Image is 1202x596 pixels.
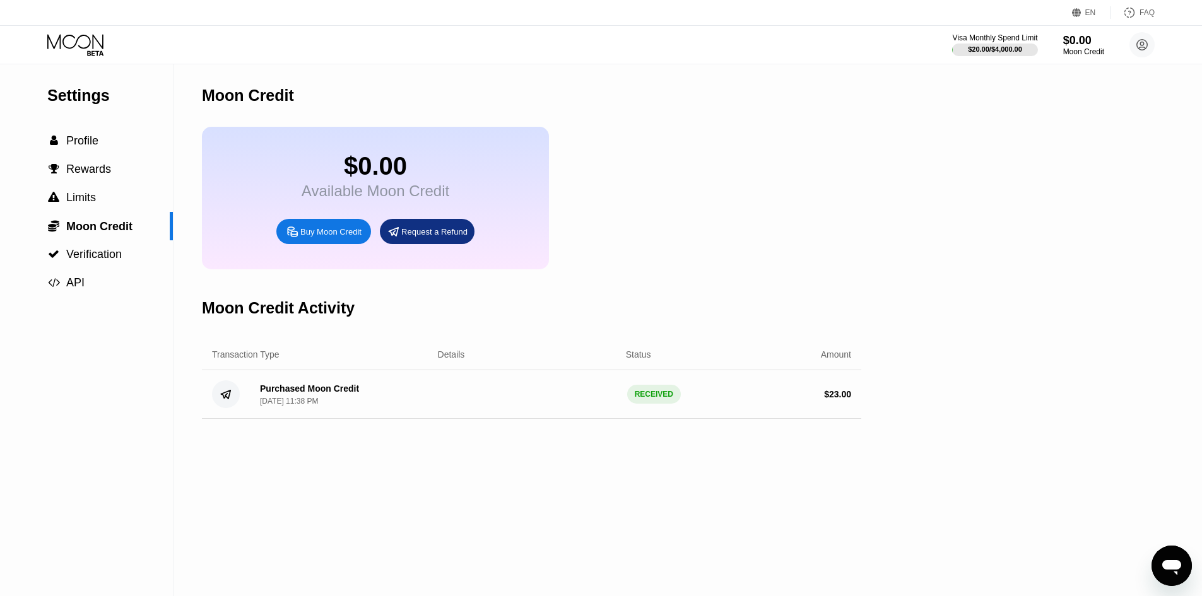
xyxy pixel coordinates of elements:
[48,192,59,203] span: 
[260,383,359,394] div: Purchased Moon Credit
[952,33,1037,42] div: Visa Monthly Spend Limit
[47,192,60,203] div: 
[302,152,449,180] div: $0.00
[1072,6,1111,19] div: EN
[66,248,122,260] span: Verification
[824,389,851,399] div: $ 23.00
[300,226,362,237] div: Buy Moon Credit
[1063,34,1104,47] div: $0.00
[1085,8,1096,17] div: EN
[1152,546,1192,586] iframe: Button to launch messaging window
[47,135,60,146] div: 
[66,163,111,175] span: Rewards
[48,219,59,232] span: 
[202,86,294,105] div: Moon Credit
[47,163,60,175] div: 
[47,277,60,288] div: 
[952,33,1037,56] div: Visa Monthly Spend Limit$20.00/$4,000.00
[821,349,851,359] div: Amount
[302,182,449,200] div: Available Moon Credit
[1063,47,1104,56] div: Moon Credit
[1063,34,1104,56] div: $0.00Moon Credit
[47,248,60,260] div: 
[48,248,59,260] span: 
[627,385,681,404] div: RECEIVED
[66,134,98,147] span: Profile
[50,135,58,146] span: 
[47,86,173,105] div: Settings
[48,277,60,288] span: 
[47,219,60,232] div: 
[1140,8,1155,17] div: FAQ
[66,276,85,289] span: API
[202,299,355,317] div: Moon Credit Activity
[66,191,96,204] span: Limits
[260,397,318,406] div: [DATE] 11:38 PM
[380,219,474,244] div: Request a Refund
[276,219,371,244] div: Buy Moon Credit
[49,163,59,175] span: 
[66,220,133,233] span: Moon Credit
[212,349,280,359] div: Transaction Type
[401,226,468,237] div: Request a Refund
[968,45,1022,53] div: $20.00 / $4,000.00
[626,349,651,359] div: Status
[438,349,465,359] div: Details
[1111,6,1155,19] div: FAQ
